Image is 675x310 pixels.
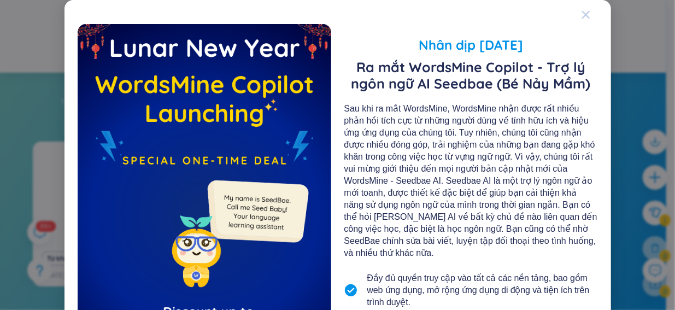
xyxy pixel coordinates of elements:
font: Sau khi ra mắt WordsMine, WordsMine nhận được rất nhiều phản hồi tích cực từ những người dùng về ... [344,104,597,258]
img: minionSeedbaeMessage.35ffe99e.png [202,158,311,267]
font: Đầy đủ quyền truy cập vào tất cả các nền tảng, bao gồm web ứng dụng, mở rộng ứng dụng di động và ... [367,273,590,307]
font: Nhân dịp [DATE] [419,37,523,53]
font: Ra mắt WordsMine Copilot - Trợ lý ngôn ngữ AI Seedbae (Bé Nảy Mầm) [351,59,591,92]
